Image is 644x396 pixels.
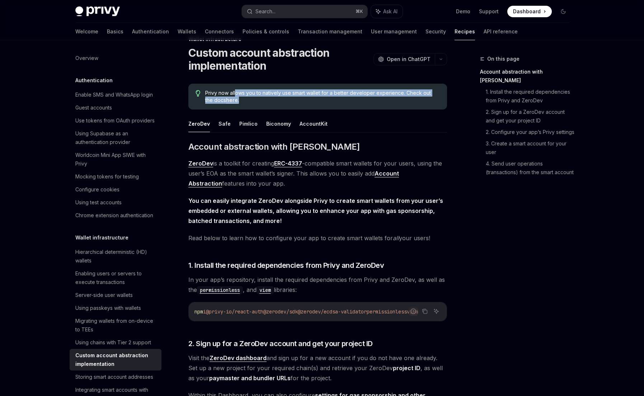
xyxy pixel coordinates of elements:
[479,8,499,15] a: Support
[70,336,161,349] a: Using chains with Tier 2 support
[188,260,384,270] span: 1. Install the required dependencies from Privy and ZeroDev
[107,23,123,40] a: Basics
[194,308,203,315] span: npm
[75,248,157,265] div: Hierarchical deterministic (HD) wallets
[188,197,443,224] strong: You can easily integrate ZeroDev alongside Privy to create smart wallets from your user’s embedde...
[210,354,267,362] a: ZeroDev dashboard
[455,23,475,40] a: Recipes
[484,23,518,40] a: API reference
[75,291,133,299] div: Server-side user wallets
[70,88,161,101] a: Enable SMS and WhatsApp login
[242,5,367,18] button: Search...⌘K
[371,5,403,18] button: Ask AI
[298,23,362,40] a: Transaction management
[226,97,238,103] a: here
[373,53,435,65] button: Open in ChatGPT
[274,160,302,167] a: ERC-4337
[70,127,161,149] a: Using Supabase as an authentication provider
[486,158,575,178] a: 4. Send user operations (transactions) from the smart account
[420,307,429,316] button: Copy the contents from the code block
[480,66,575,86] a: Account abstraction with [PERSON_NAME]
[70,315,161,336] a: Migrating wallets from on-device to TEEs
[393,234,399,242] em: all
[70,196,161,209] a: Using test accounts
[513,8,541,15] span: Dashboard
[205,89,439,104] span: Privy now allows you to natively use smart wallet for a better developer experience. Check out th...
[243,23,289,40] a: Policies & controls
[70,302,161,315] a: Using passkeys with wallets
[426,23,446,40] a: Security
[75,338,151,347] div: Using chains with Tier 2 support
[367,308,407,315] span: permissionless
[356,9,363,14] span: ⌘ K
[486,126,575,138] a: 2. Configure your app’s Privy settings
[218,115,231,132] button: Safe
[188,158,447,188] span: is a toolkit for creating -compatible smart wallets for your users, using the user’s EOA as the s...
[75,129,157,146] div: Using Supabase as an authentication provider
[507,6,552,17] a: Dashboard
[210,354,267,362] strong: ZeroDev dashboard
[409,307,418,316] button: Report incorrect code
[263,308,298,315] span: @zerodev/sdk
[70,101,161,114] a: Guest accounts
[70,114,161,127] a: Use tokens from OAuth providers
[456,8,470,15] a: Demo
[70,371,161,383] a: Storing smart account addresses
[486,106,575,126] a: 2. Sign up for a ZeroDev account and get your project ID
[75,90,153,99] div: Enable SMS and WhatsApp login
[70,52,161,65] a: Overview
[257,286,274,293] a: viem
[203,308,206,315] span: i
[75,269,157,286] div: Enabling users or servers to execute transactions
[197,286,243,293] a: permissionless
[486,86,575,106] a: 1. Install the required dependencies from Privy and ZeroDev
[371,23,417,40] a: User management
[178,23,196,40] a: Wallets
[432,307,441,316] button: Ask AI
[75,185,119,194] div: Configure cookies
[75,211,153,220] div: Chrome extension authentication
[70,170,161,183] a: Mocking tokens for testing
[206,308,263,315] span: @privy-io/react-auth
[239,115,258,132] button: Pimlico
[75,151,157,168] div: Worldcoin Mini App SIWE with Privy
[255,7,276,16] div: Search...
[383,8,398,15] span: Ask AI
[188,339,373,349] span: 2. Sign up for a ZeroDev account and get your project ID
[75,103,112,112] div: Guest accounts
[70,246,161,267] a: Hierarchical deterministic (HD) wallets
[188,46,371,72] h1: Custom account abstraction implementation
[75,54,98,62] div: Overview
[487,55,520,63] span: On this page
[266,115,291,132] button: Biconomy
[196,90,201,97] svg: Tip
[205,23,234,40] a: Connectors
[75,198,122,207] div: Using test accounts
[75,116,155,125] div: Use tokens from OAuth providers
[75,172,139,181] div: Mocking tokens for testing
[188,141,360,153] span: Account abstraction with [PERSON_NAME]
[387,56,431,63] span: Open in ChatGPT
[75,317,157,334] div: Migrating wallets from on-device to TEEs
[75,6,120,17] img: dark logo
[188,160,213,167] a: ZeroDev
[70,289,161,302] a: Server-side user wallets
[298,308,367,315] span: @zerodev/ecdsa-validator
[70,149,161,170] a: Worldcoin Mini App SIWE with Privy
[70,183,161,196] a: Configure cookies
[75,76,113,85] h5: Authentication
[70,349,161,371] a: Custom account abstraction implementation
[188,353,447,383] span: Visit the and sign up for a new account if you do not have one already. Set up a new project for ...
[407,308,418,315] span: viem
[257,286,274,294] code: viem
[75,233,128,242] h5: Wallet infrastructure
[188,275,447,295] span: In your app’s repository, install the required dependencies from Privy and ZeroDev, as well as th...
[132,23,169,40] a: Authentication
[75,351,157,368] div: Custom account abstraction implementation
[300,115,328,132] button: AccountKit
[75,23,98,40] a: Welcome
[188,233,447,243] span: Read below to learn how to configure your app to create smart wallets for your users!
[209,374,291,382] strong: paymaster and bundler URLs
[75,304,141,312] div: Using passkeys with wallets
[393,364,420,372] strong: project ID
